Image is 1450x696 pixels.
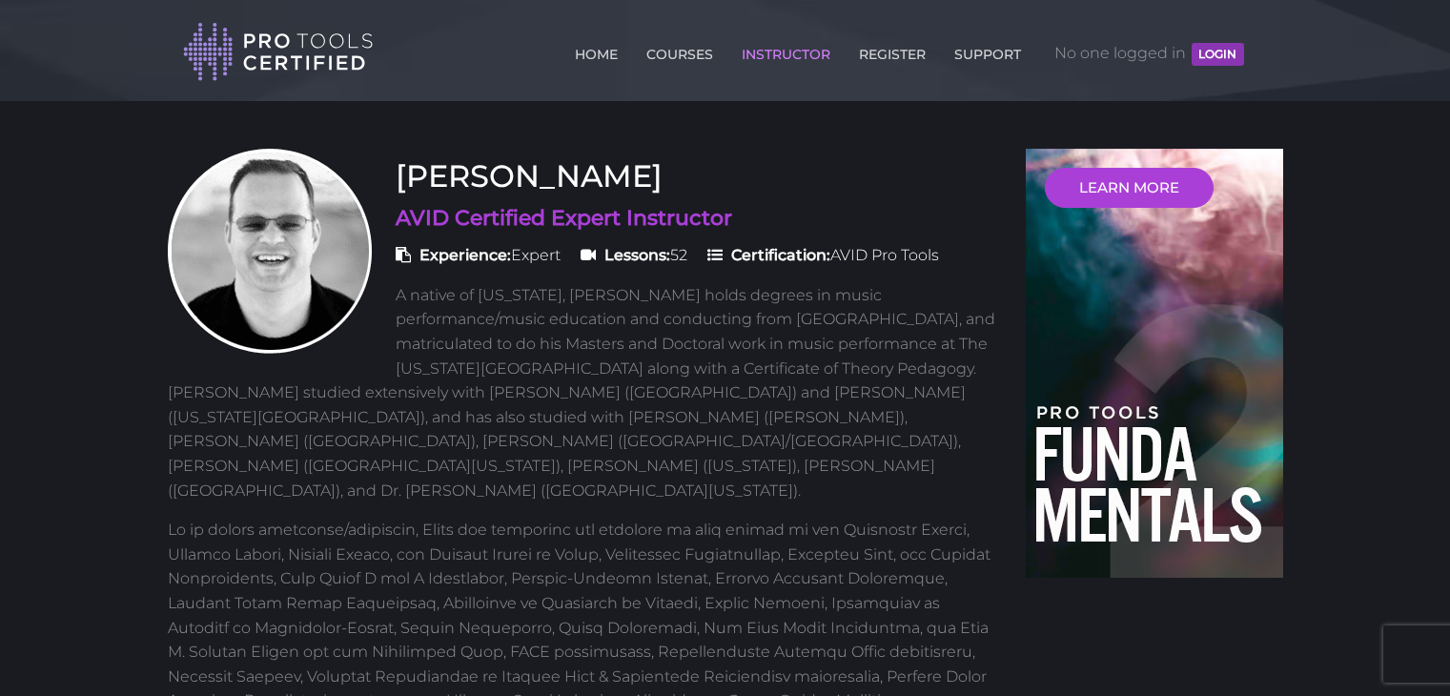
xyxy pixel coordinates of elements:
[707,246,939,264] span: AVID Pro Tools
[854,35,930,66] a: REGISTER
[1045,168,1214,208] a: LEARN MORE
[604,246,670,264] strong: Lessons:
[168,149,372,354] img: Prof. Scott
[1054,25,1243,82] span: No one logged in
[570,35,623,66] a: HOME
[168,204,997,234] h4: AVID Certified Expert Instructor
[950,35,1026,66] a: SUPPORT
[183,21,374,83] img: Pro Tools Certified Logo
[168,158,997,194] h3: [PERSON_NAME]
[731,246,830,264] strong: Certification:
[642,35,718,66] a: COURSES
[581,246,687,264] span: 52
[168,283,997,502] p: A native of [US_STATE], [PERSON_NAME] holds degrees in music performance/music education and cond...
[396,246,561,264] span: Expert
[737,35,835,66] a: INSTRUCTOR
[419,246,511,264] strong: Experience:
[1192,43,1243,66] button: LOGIN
